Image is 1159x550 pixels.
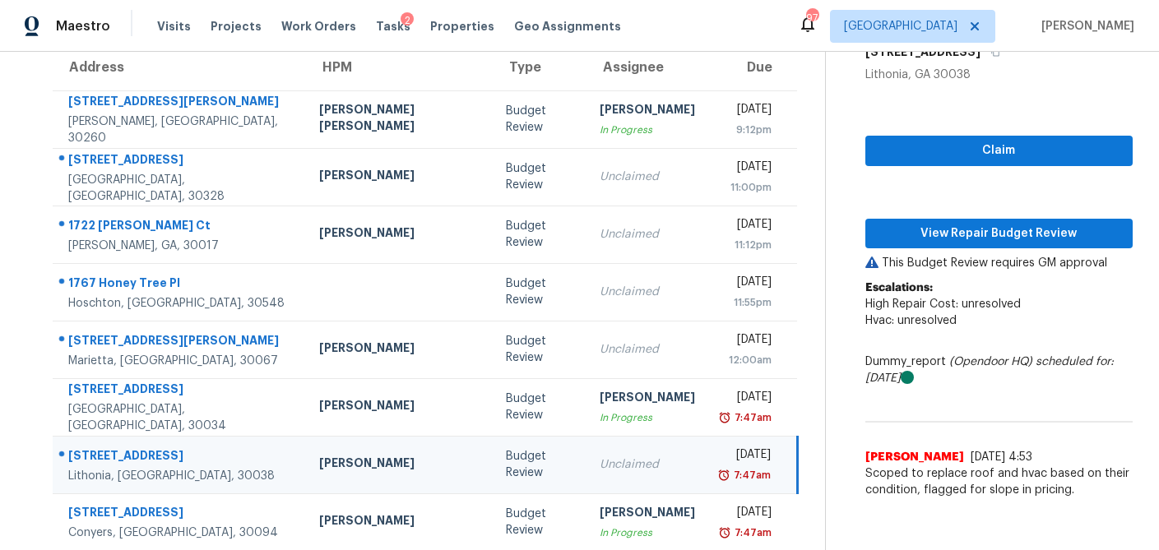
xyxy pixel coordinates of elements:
[68,504,293,525] div: [STREET_ADDRESS]
[506,448,573,481] div: Budget Review
[721,331,772,352] div: [DATE]
[721,504,772,525] div: [DATE]
[586,44,708,90] th: Assignee
[600,341,695,358] div: Unclaimed
[708,44,798,90] th: Due
[731,525,772,541] div: 7:47am
[306,44,493,90] th: HPM
[376,21,410,32] span: Tasks
[319,167,480,187] div: [PERSON_NAME]
[506,160,573,193] div: Budget Review
[865,356,1114,384] i: scheduled for: [DATE]
[68,468,293,484] div: Lithonia, [GEOGRAPHIC_DATA], 30038
[865,282,933,293] b: Escalations:
[68,151,293,172] div: [STREET_ADDRESS]
[506,275,573,308] div: Budget Review
[731,409,772,426] div: 7:47am
[721,237,772,253] div: 11:12pm
[319,455,480,475] div: [PERSON_NAME]
[971,451,1032,463] span: [DATE] 4:53
[319,397,480,418] div: [PERSON_NAME]
[721,101,772,122] div: [DATE]
[506,506,573,538] div: Budget Review
[865,298,1021,310] span: High Repair Cost: unresolved
[319,101,480,138] div: [PERSON_NAME] [PERSON_NAME]
[865,219,1133,249] button: View Repair Budget Review
[430,18,494,35] span: Properties
[68,113,293,146] div: [PERSON_NAME], [GEOGRAPHIC_DATA], 30260
[865,67,1133,83] div: Lithonia, GA 30038
[68,217,293,238] div: 1722 [PERSON_NAME] Ct
[865,449,964,465] span: [PERSON_NAME]
[506,103,573,136] div: Budget Review
[600,525,695,541] div: In Progress
[157,18,191,35] span: Visits
[865,255,1133,271] p: This Budget Review requires GM approval
[717,467,730,483] img: Overdue Alarm Icon
[865,465,1133,498] span: Scoped to replace roof and hvac based on their condition, flagged for slope in pricing.
[68,295,293,312] div: Hoschton, [GEOGRAPHIC_DATA], 30548
[319,512,480,533] div: [PERSON_NAME]
[721,122,772,138] div: 9:12pm
[721,216,772,237] div: [DATE]
[600,284,695,300] div: Unclaimed
[721,179,772,196] div: 11:00pm
[600,389,695,409] div: [PERSON_NAME]
[730,467,771,483] div: 7:47am
[506,218,573,251] div: Budget Review
[211,18,262,35] span: Projects
[68,525,293,541] div: Conyers, [GEOGRAPHIC_DATA], 30094
[514,18,621,35] span: Geo Assignments
[600,169,695,185] div: Unclaimed
[865,354,1133,386] div: Dummy_report
[68,238,293,254] div: [PERSON_NAME], GA, 30017
[981,37,1003,67] button: Copy Address
[718,525,731,541] img: Overdue Alarm Icon
[281,18,356,35] span: Work Orders
[68,93,293,113] div: [STREET_ADDRESS][PERSON_NAME]
[600,122,695,138] div: In Progress
[506,333,573,366] div: Budget Review
[879,224,1120,244] span: View Repair Budget Review
[319,224,480,245] div: [PERSON_NAME]
[721,294,772,311] div: 11:55pm
[718,409,731,426] img: Overdue Alarm Icon
[68,401,293,434] div: [GEOGRAPHIC_DATA], [GEOGRAPHIC_DATA], 30034
[806,10,818,26] div: 97
[949,356,1032,367] i: (Opendoor HQ)
[56,18,110,35] span: Maestro
[721,274,772,294] div: [DATE]
[721,389,772,409] div: [DATE]
[600,226,695,243] div: Unclaimed
[53,44,306,90] th: Address
[506,391,573,423] div: Budget Review
[865,44,981,60] h5: [STREET_ADDRESS]
[600,504,695,525] div: [PERSON_NAME]
[865,315,957,326] span: Hvac: unresolved
[319,340,480,360] div: [PERSON_NAME]
[844,18,957,35] span: [GEOGRAPHIC_DATA]
[68,332,293,353] div: [STREET_ADDRESS][PERSON_NAME]
[68,447,293,468] div: [STREET_ADDRESS]
[68,172,293,205] div: [GEOGRAPHIC_DATA], [GEOGRAPHIC_DATA], 30328
[68,381,293,401] div: [STREET_ADDRESS]
[721,446,771,467] div: [DATE]
[600,101,695,122] div: [PERSON_NAME]
[721,352,772,368] div: 12:00am
[68,353,293,369] div: Marietta, [GEOGRAPHIC_DATA], 30067
[401,12,414,29] div: 2
[879,141,1120,161] span: Claim
[1035,18,1134,35] span: [PERSON_NAME]
[600,409,695,426] div: In Progress
[68,275,293,295] div: 1767 Honey Tree Pl
[600,456,695,473] div: Unclaimed
[721,159,772,179] div: [DATE]
[493,44,586,90] th: Type
[865,136,1133,166] button: Claim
